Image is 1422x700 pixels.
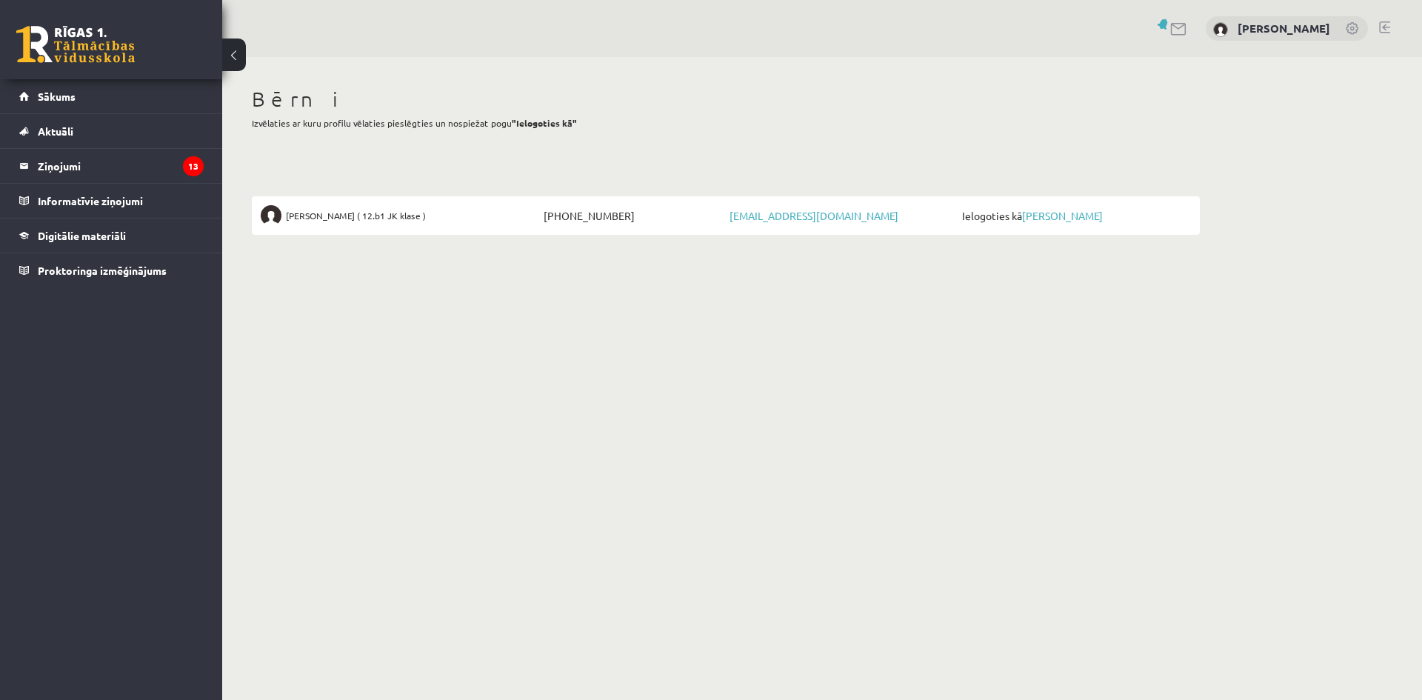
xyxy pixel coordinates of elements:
a: Ziņojumi13 [19,149,204,183]
span: Digitālie materiāli [38,229,126,242]
span: Sākums [38,90,76,103]
img: Gita Juškeviča [1213,22,1228,37]
span: Proktoringa izmēģinājums [38,264,167,277]
a: Digitālie materiāli [19,219,204,253]
a: [EMAIL_ADDRESS][DOMAIN_NAME] [730,209,898,222]
legend: Informatīvie ziņojumi [38,184,204,218]
a: [PERSON_NAME] [1022,209,1103,222]
legend: Ziņojumi [38,149,204,183]
a: Rīgas 1. Tālmācības vidusskola [16,26,135,63]
i: 13 [183,156,204,176]
span: Ielogoties kā [958,205,1191,226]
a: Sākums [19,79,204,113]
p: Izvēlaties ar kuru profilu vēlaties pieslēgties un nospiežat pogu [252,116,1200,130]
img: Gunita Juškeviča [261,205,281,226]
a: Informatīvie ziņojumi [19,184,204,218]
span: Aktuāli [38,124,73,138]
a: Aktuāli [19,114,204,148]
span: [PHONE_NUMBER] [540,205,726,226]
b: "Ielogoties kā" [512,117,577,129]
a: Proktoringa izmēģinājums [19,253,204,287]
h1: Bērni [252,87,1200,112]
span: [PERSON_NAME] ( 12.b1 JK klase ) [286,205,426,226]
a: [PERSON_NAME] [1238,21,1330,36]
